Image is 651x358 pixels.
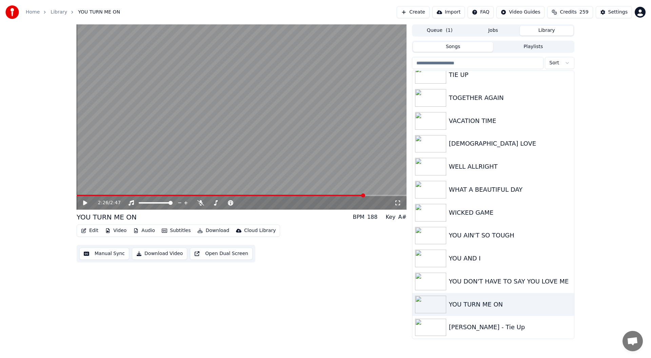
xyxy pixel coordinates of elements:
button: Credits259 [547,6,593,18]
div: YOU TURN ME ON [449,300,571,309]
div: WICKED GAME [449,208,571,217]
button: Playlists [493,42,573,52]
a: Library [51,9,67,16]
div: Settings [608,9,628,16]
div: VACATION TIME [449,116,571,126]
div: [PERSON_NAME] - Tie Up [449,322,571,332]
div: TIE UP [449,70,571,80]
button: Video [102,226,129,235]
div: YOU AIN'T SO TOUGH [449,231,571,240]
button: Import [432,6,465,18]
img: youka [5,5,19,19]
div: 188 [367,213,378,221]
div: YOU DON'T HAVE TO SAY YOU LOVE ME [449,277,571,286]
button: Queue [413,26,467,36]
button: Download [195,226,232,235]
button: Settings [596,6,632,18]
button: Edit [78,226,101,235]
button: FAQ [468,6,494,18]
button: Library [520,26,573,36]
div: TOGETHER AGAIN [449,93,571,103]
span: 2:47 [110,199,121,206]
span: Credits [560,9,576,16]
button: Subtitles [159,226,193,235]
div: WELL ALLRIGHT [449,162,571,171]
button: Download Video [132,248,187,260]
span: Sort [549,60,559,66]
span: 259 [579,9,589,16]
button: Audio [131,226,158,235]
nav: breadcrumb [26,9,120,16]
button: Songs [413,42,493,52]
button: Manual Sync [79,248,129,260]
div: Key [386,213,395,221]
button: Video Guides [496,6,545,18]
span: 2:26 [98,199,108,206]
div: Cloud Library [244,227,276,234]
button: Jobs [467,26,520,36]
div: / [98,199,114,206]
div: YOU AND I [449,254,571,263]
div: BPM [353,213,364,221]
a: Home [26,9,40,16]
div: YOU TURN ME ON [77,212,137,222]
div: A# [398,213,406,221]
button: Create [397,6,430,18]
div: [DEMOGRAPHIC_DATA] LOVE [449,139,571,148]
span: YOU TURN ME ON [78,9,120,16]
button: Open Dual Screen [190,248,253,260]
div: Open chat [623,331,643,351]
span: ( 1 ) [446,27,453,34]
div: WHAT A BEAUTIFUL DAY [449,185,571,194]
